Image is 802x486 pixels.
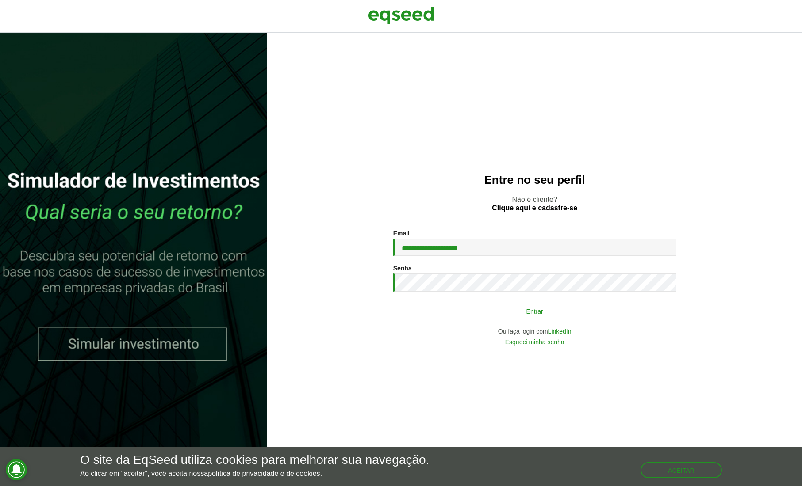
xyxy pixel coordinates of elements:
[393,265,412,271] label: Senha
[208,470,320,477] a: política de privacidade e de cookies
[641,462,722,478] button: Aceitar
[285,174,784,186] h2: Entre no seu perfil
[420,303,650,319] button: Entrar
[505,339,564,345] a: Esqueci minha senha
[285,195,784,212] p: Não é cliente?
[80,453,429,467] h5: O site da EqSeed utiliza cookies para melhorar sua navegação.
[548,328,572,334] a: LinkedIn
[393,328,676,334] div: Ou faça login com
[492,205,577,212] a: Clique aqui e cadastre-se
[80,469,429,478] p: Ao clicar em "aceitar", você aceita nossa .
[368,4,434,27] img: EqSeed Logo
[393,230,410,236] label: Email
